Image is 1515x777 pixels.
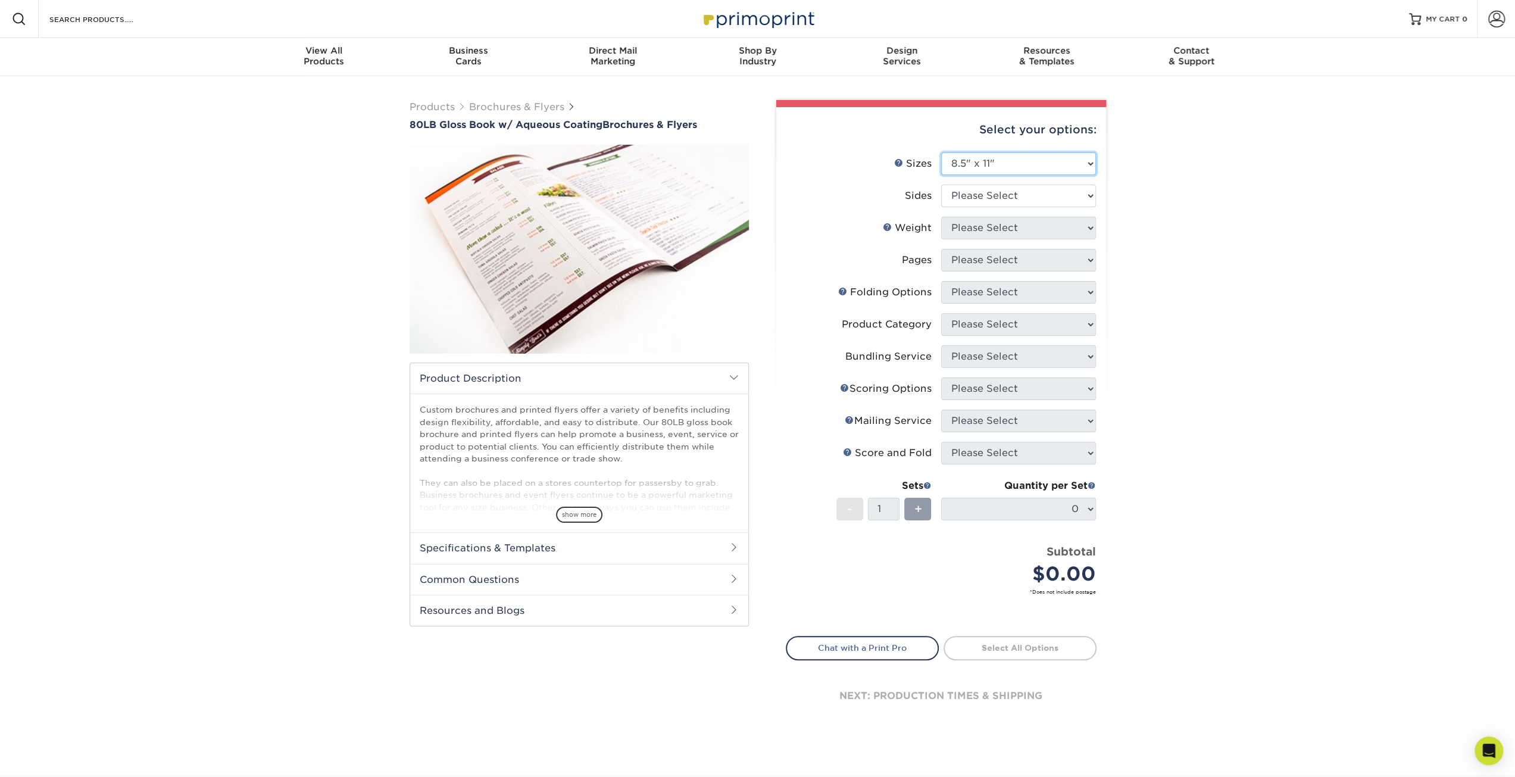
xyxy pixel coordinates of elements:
[830,45,974,56] span: Design
[410,119,749,130] a: 80LB Gloss Book w/ Aqueous CoatingBrochures & Flyers
[845,350,932,364] div: Bundling Service
[252,45,396,67] div: Products
[944,636,1097,660] a: Select All Options
[685,45,830,67] div: Industry
[843,446,932,460] div: Score and Fold
[883,221,932,235] div: Weight
[396,45,541,56] span: Business
[1475,737,1503,765] div: Open Intercom Messenger
[410,532,748,563] h2: Specifications & Templates
[830,45,974,67] div: Services
[252,45,396,56] span: View All
[556,507,602,523] span: show more
[842,317,932,332] div: Product Category
[1119,38,1264,76] a: Contact& Support
[845,414,932,428] div: Mailing Service
[974,45,1119,67] div: & Templates
[847,500,852,518] span: -
[914,500,922,518] span: +
[838,285,932,299] div: Folding Options
[410,119,602,130] span: 80LB Gloss Book w/ Aqueous Coating
[685,45,830,56] span: Shop By
[410,119,749,130] h1: Brochures & Flyers
[840,382,932,396] div: Scoring Options
[830,38,974,76] a: DesignServices
[410,595,748,626] h2: Resources and Blogs
[469,101,564,113] a: Brochures & Flyers
[795,588,1096,595] small: *Does not include postage
[685,38,830,76] a: Shop ByIndustry
[894,157,932,171] div: Sizes
[252,38,396,76] a: View AllProducts
[1426,14,1460,24] span: MY CART
[1047,545,1096,558] strong: Subtotal
[420,404,739,573] p: Custom brochures and printed flyers offer a variety of benefits including design flexibility, aff...
[698,6,817,32] img: Primoprint
[541,45,685,67] div: Marketing
[1119,45,1264,56] span: Contact
[902,253,932,267] div: Pages
[410,564,748,595] h2: Common Questions
[1462,15,1467,23] span: 0
[786,107,1097,152] div: Select your options:
[1119,45,1264,67] div: & Support
[410,363,748,394] h2: Product Description
[941,479,1096,493] div: Quantity per Set
[541,38,685,76] a: Direct MailMarketing
[410,101,455,113] a: Products
[974,45,1119,56] span: Resources
[974,38,1119,76] a: Resources& Templates
[950,560,1096,588] div: $0.00
[48,12,164,26] input: SEARCH PRODUCTS.....
[396,38,541,76] a: BusinessCards
[396,45,541,67] div: Cards
[836,479,932,493] div: Sets
[786,636,939,660] a: Chat with a Print Pro
[541,45,685,56] span: Direct Mail
[905,189,932,203] div: Sides
[786,660,1097,732] div: next: production times & shipping
[410,132,749,366] img: 80LB Gloss Book<br/>w/ Aqueous Coating 01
